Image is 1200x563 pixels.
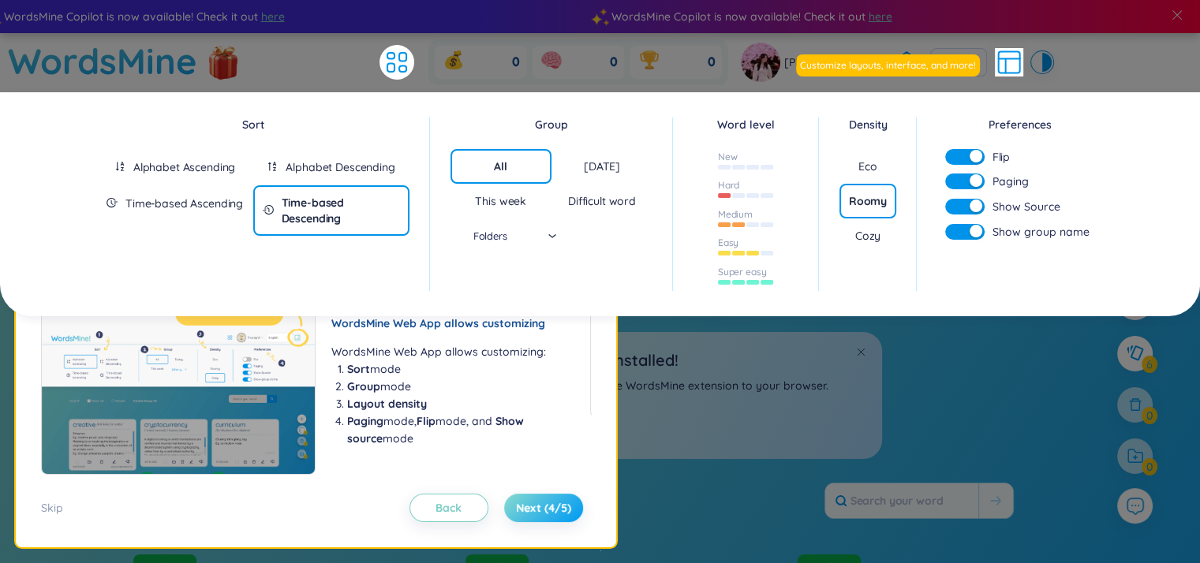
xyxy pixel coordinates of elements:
[993,149,1010,165] span: Flip
[417,414,436,428] b: Flip
[839,116,895,133] div: Density
[610,54,618,71] span: 0
[869,8,892,25] span: here
[41,499,63,516] div: Skip
[993,223,1090,240] span: Show group name
[718,208,753,221] div: Medium
[708,54,716,71] span: 0
[516,500,571,516] span: Next (4/5)
[436,500,462,516] span: Back
[331,315,574,332] div: WordsMine Web App allows customizing
[207,38,239,85] img: flashSalesIcon.a7f4f837.png
[347,362,370,376] b: Sort
[504,494,583,522] button: Next (4/5)
[450,116,653,133] div: Group
[858,158,877,174] div: Eco
[107,197,118,208] span: field-time
[494,158,507,174] div: All
[97,116,409,133] div: Sort
[409,494,488,522] button: Back
[267,161,278,172] span: sort-descending
[347,414,383,428] b: Paging
[849,193,887,209] div: Roomy
[993,198,1060,215] span: Show Source
[718,179,740,192] div: Hard
[568,193,636,209] div: Difficult word
[718,237,739,249] div: Easy
[8,33,197,89] a: WordsMine
[125,196,243,211] div: Time-based Ascending
[475,193,526,209] div: This week
[512,54,520,71] span: 0
[347,397,427,411] b: Layout density
[133,159,235,175] div: Alphabet Ascending
[347,379,380,393] b: Group
[741,43,784,82] a: avatar
[263,204,274,215] span: field-time
[825,483,978,518] input: Search your word
[114,161,125,172] span: sort-ascending
[331,343,574,360] p: WordsMine Web App allows customizing:
[937,116,1104,133] div: Preferences
[993,173,1029,190] span: Paging
[282,195,400,226] div: Time-based Descending
[718,266,767,278] div: Super easy
[347,412,574,447] li: mode, mode, and mode
[261,8,285,25] span: here
[347,360,574,378] li: mode
[347,378,574,395] li: mode
[584,158,620,174] div: [DATE]
[718,151,738,163] div: New
[855,228,880,244] div: Cozy
[784,54,875,71] span: [PERSON_NAME]
[693,116,798,133] div: Word level
[286,159,394,175] div: Alphabet Descending
[741,43,780,82] img: avatar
